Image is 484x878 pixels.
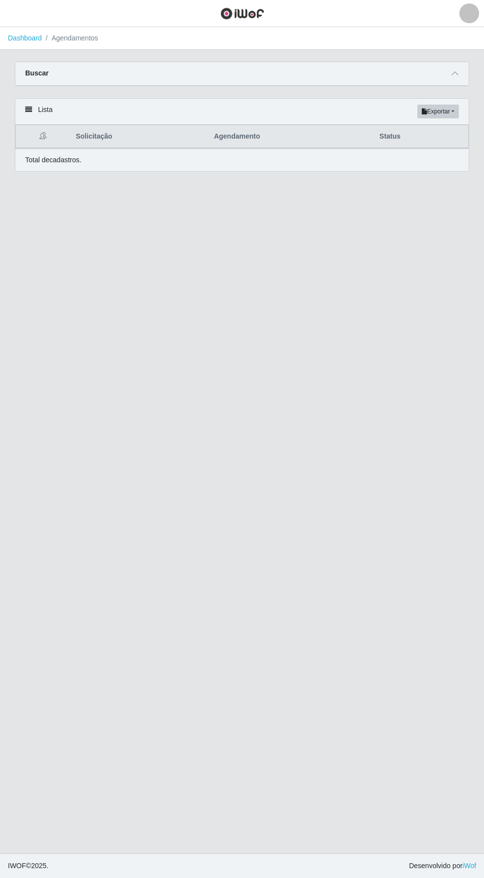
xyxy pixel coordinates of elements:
p: Total de cadastros. [25,155,81,165]
button: Exportar [417,105,459,118]
strong: Buscar [25,69,48,77]
a: iWof [462,862,476,870]
th: Status [373,125,468,148]
span: IWOF [8,862,26,870]
th: Agendamento [208,125,373,148]
div: Lista [15,99,469,125]
th: Solicitação [70,125,208,148]
li: Agendamentos [42,33,98,43]
span: © 2025 . [8,861,48,871]
img: CoreUI Logo [220,7,264,20]
a: Dashboard [8,34,42,42]
span: Desenvolvido por [409,861,476,871]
